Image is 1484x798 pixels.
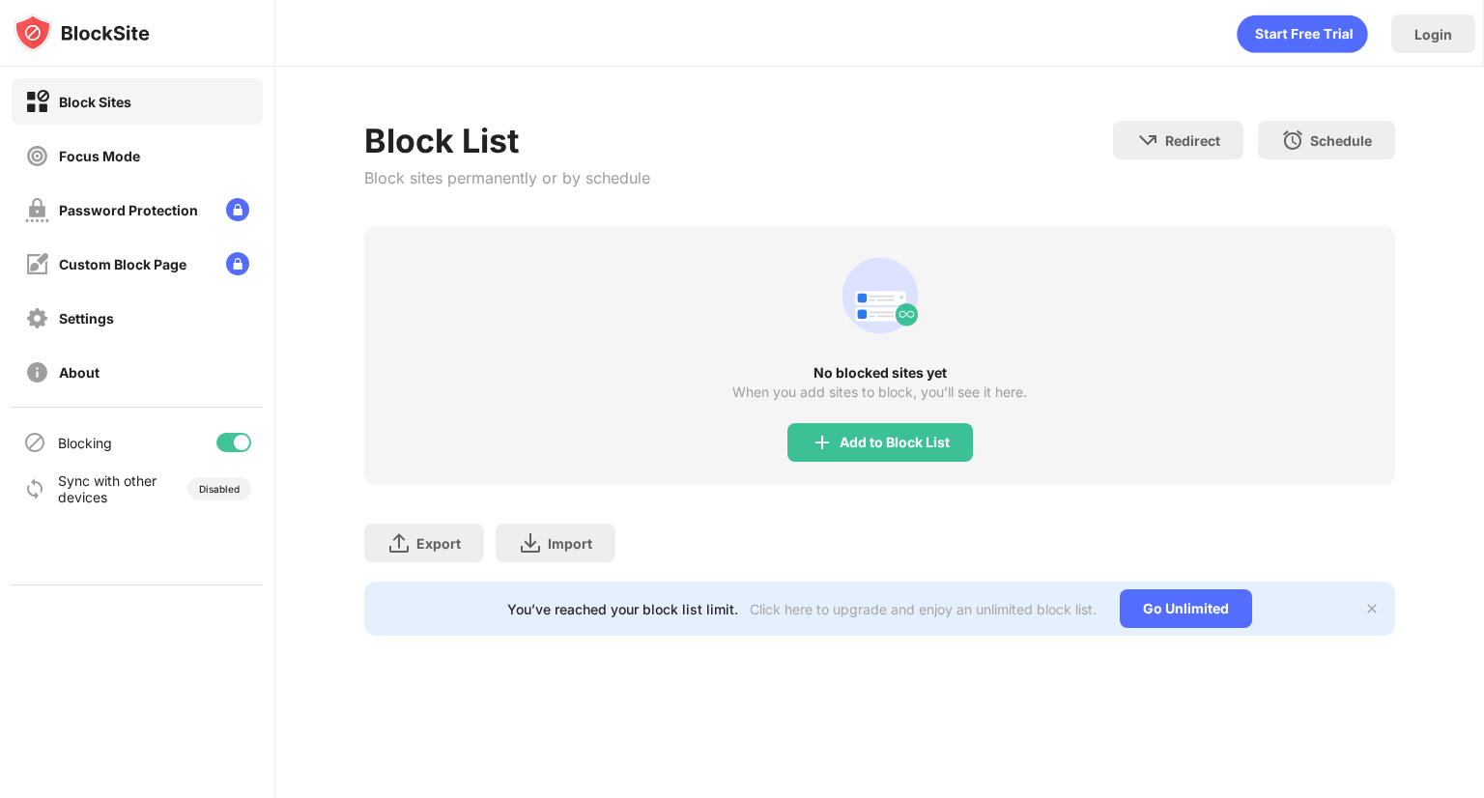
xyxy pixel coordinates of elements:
div: Custom Block Page [59,256,186,272]
img: customize-block-page-off.svg [25,252,49,276]
div: Go Unlimited [1120,589,1252,628]
img: lock-menu.svg [226,198,249,221]
div: Focus Mode [59,148,140,164]
div: Redirect [1165,132,1220,149]
div: When you add sites to block, you’ll see it here. [732,385,1027,400]
div: You’ve reached your block list limit. [507,601,738,617]
div: animation [834,249,927,342]
img: settings-off.svg [25,306,49,330]
div: Block Sites [59,94,131,110]
div: Block List [364,121,650,160]
img: password-protection-off.svg [25,198,49,222]
div: Add to Block List [840,435,950,450]
div: About [59,364,100,381]
div: Settings [59,310,114,327]
div: Click here to upgrade and enjoy an unlimited block list. [750,601,1097,617]
img: about-off.svg [25,360,49,385]
img: blocking-icon.svg [23,431,46,454]
img: block-on.svg [25,90,49,114]
img: logo-blocksite.svg [14,14,150,52]
div: Blocking [58,435,112,451]
div: Block sites permanently or by schedule [364,168,650,187]
div: animation [1237,14,1368,53]
img: x-button.svg [1364,601,1380,616]
div: No blocked sites yet [364,365,1395,381]
div: Import [548,535,592,552]
div: Sync with other devices [58,472,157,505]
div: Disabled [199,483,240,495]
div: Export [416,535,461,552]
img: sync-icon.svg [23,477,46,500]
div: Login [1414,26,1452,43]
div: Schedule [1310,132,1372,149]
img: lock-menu.svg [226,252,249,275]
div: Password Protection [59,202,198,218]
img: focus-off.svg [25,144,49,168]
